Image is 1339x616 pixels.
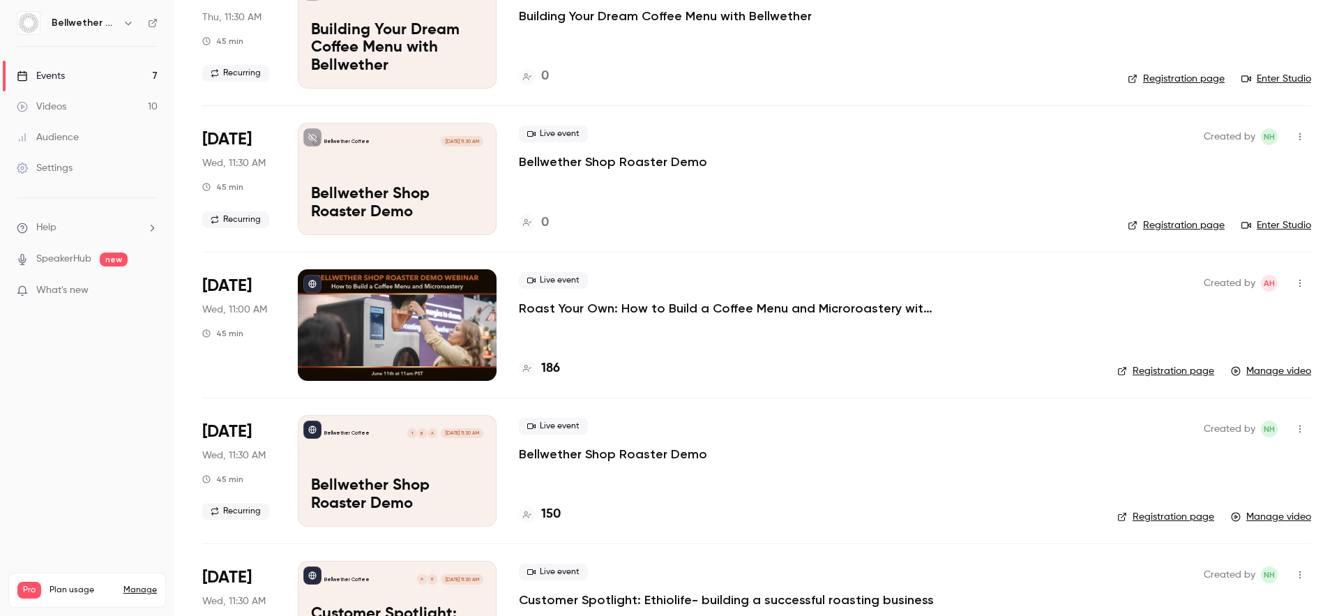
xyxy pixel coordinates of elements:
span: NH [1264,421,1275,437]
a: Registration page [1128,218,1225,232]
p: Bellwether Shop Roaster Demo [311,186,483,222]
p: Bellwether Shop Roaster Demo [311,477,483,513]
span: [DATE] [202,275,252,297]
h4: 186 [541,359,560,378]
div: 45 min [202,181,243,193]
a: Bellwether Shop Roaster Demo Bellwether CoffeeABT[DATE] 11:30 AMBellwether Shop Roaster Demo [298,415,497,527]
div: B [416,428,428,439]
span: Pro [17,582,41,599]
span: Recurring [202,211,269,228]
span: Wed, 11:30 AM [202,449,266,463]
div: Events [17,69,65,83]
span: Nick Heustis [1261,128,1278,145]
p: Building Your Dream Coffee Menu with Bellwether [311,22,483,75]
a: Manage video [1231,364,1311,378]
span: Live event [519,126,588,142]
p: Bellwether Coffee [324,430,370,437]
div: Settings [17,161,73,175]
a: Enter Studio [1241,72,1311,86]
div: Jul 2 Wed, 11:30 AM (America/Los Angeles) [202,123,275,234]
div: A [427,428,438,439]
img: Bellwether Coffee [17,12,40,34]
a: 0 [519,67,549,86]
a: Building Your Dream Coffee Menu with Bellwether [519,8,812,24]
a: Registration page [1117,510,1214,524]
span: Nick Heustis [1261,421,1278,437]
h4: 0 [541,213,549,232]
h6: Bellwether Coffee [52,16,117,30]
div: 45 min [202,328,243,339]
h4: 150 [541,505,561,524]
p: Bellwether Coffee [324,576,370,583]
span: What's new [36,283,89,298]
h4: 0 [541,67,549,86]
div: Videos [17,100,66,114]
span: Wed, 11:00 AM [202,303,267,317]
a: Manage video [1231,510,1311,524]
div: H [427,573,438,585]
span: Created by [1204,275,1255,292]
span: Live event [519,564,588,580]
div: T [407,428,418,439]
div: 45 min [202,36,243,47]
span: [DATE] 11:30 AM [441,136,483,146]
a: Customer Spotlight: Ethiolife- building a successful roasting business [519,592,934,608]
span: [DATE] [202,128,252,151]
a: Registration page [1117,364,1214,378]
span: [DATE] 11:30 AM [441,428,483,438]
div: A [416,573,428,585]
span: Nick Heustis [1261,566,1278,583]
span: Andrew Heppner [1261,275,1278,292]
span: Wed, 11:30 AM [202,156,266,170]
span: [DATE] [202,421,252,443]
span: Created by [1204,128,1255,145]
div: 45 min [202,474,243,485]
span: Help [36,220,56,235]
span: Created by [1204,566,1255,583]
a: 0 [519,213,549,232]
a: 150 [519,505,561,524]
a: Registration page [1128,72,1225,86]
span: new [100,253,128,266]
a: Bellwether Shop Roaster Demo [519,153,707,170]
a: Manage [123,585,157,596]
div: May 7 Wed, 11:30 AM (America/Los Angeles) [202,415,275,527]
span: Live event [519,272,588,289]
span: Live event [519,418,588,435]
span: NH [1264,566,1275,583]
span: Created by [1204,421,1255,437]
a: Bellwether Shop Roaster Demo [519,446,707,463]
span: Recurring [202,65,269,82]
a: Enter Studio [1241,218,1311,232]
span: [DATE] 11:30 AM [441,574,483,584]
a: 186 [519,359,560,378]
div: Audience [17,130,79,144]
a: Roast Your Own: How to Build a Coffee Menu and Microroastery with Bellwether [519,300,937,317]
iframe: Noticeable Trigger [141,285,158,297]
span: [DATE] [202,566,252,589]
span: Thu, 11:30 AM [202,10,262,24]
span: Wed, 11:30 AM [202,594,266,608]
span: Plan usage [50,585,115,596]
a: Bellwether Shop Roaster Demo Bellwether Coffee[DATE] 11:30 AMBellwether Shop Roaster Demo [298,123,497,234]
span: AH [1264,275,1275,292]
li: help-dropdown-opener [17,220,158,235]
p: Bellwether Coffee [324,138,370,145]
span: NH [1264,128,1275,145]
span: Recurring [202,503,269,520]
a: SpeakerHub [36,252,91,266]
div: Jun 11 Wed, 2:00 PM (America/New York) [202,269,275,381]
